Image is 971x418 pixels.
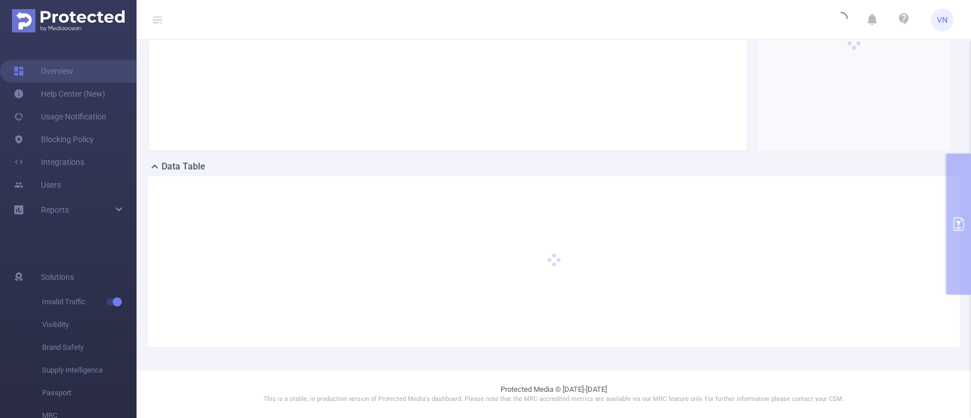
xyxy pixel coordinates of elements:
[14,82,105,105] a: Help Center (New)
[162,160,205,173] h2: Data Table
[41,205,69,214] span: Reports
[42,336,137,359] span: Brand Safety
[165,395,943,404] p: This is a stable, in production version of Protected Media's dashboard. Please note that the MRC ...
[42,382,137,404] span: Passport
[14,128,94,151] a: Blocking Policy
[14,105,106,128] a: Usage Notification
[42,359,137,382] span: Supply Intelligence
[137,370,971,418] footer: Protected Media © [DATE]-[DATE]
[937,9,948,31] span: VN
[14,60,73,82] a: Overview
[14,151,84,173] a: Integrations
[14,173,61,196] a: Users
[12,9,125,32] img: Protected Media
[42,313,137,336] span: Visibility
[834,12,848,28] i: icon: loading
[41,266,74,288] span: Solutions
[42,291,137,313] span: Invalid Traffic
[41,198,69,221] a: Reports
